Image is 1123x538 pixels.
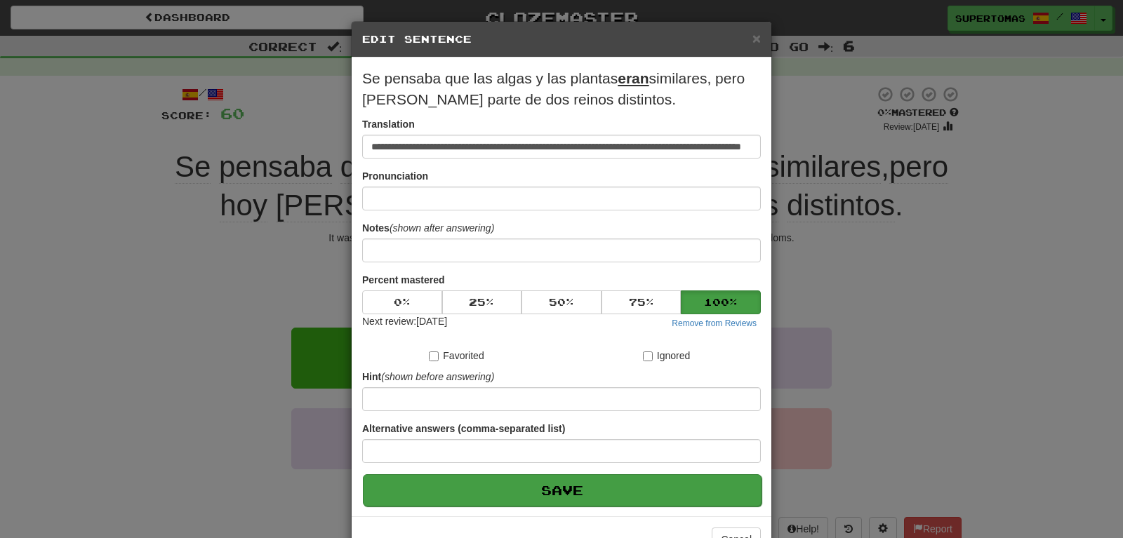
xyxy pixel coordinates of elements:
label: Notes [362,221,494,235]
button: 75% [602,290,682,314]
label: Pronunciation [362,169,428,183]
input: Ignored [643,351,653,361]
em: (shown before answering) [381,371,494,382]
button: Close [752,31,761,46]
input: Favorited [429,351,439,361]
label: Hint [362,370,494,384]
label: Percent mastered [362,273,445,287]
button: 100% [681,290,761,314]
button: 25% [442,290,522,314]
button: 0% [362,290,442,314]
label: Ignored [643,349,690,363]
label: Alternative answers (comma-separated list) [362,422,565,436]
u: eran [618,70,649,86]
button: 50% [521,290,602,314]
div: Percent mastered [362,290,761,314]
em: (shown after answering) [390,222,494,234]
button: Save [363,474,762,506]
p: Se pensaba que las algas y las plantas similares, pero [PERSON_NAME] parte de dos reinos distintos. [362,68,761,110]
div: Next review: [DATE] [362,314,447,331]
button: Remove from Reviews [667,316,761,331]
span: × [752,30,761,46]
label: Favorited [429,349,484,363]
h5: Edit Sentence [362,32,761,46]
label: Translation [362,117,415,131]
